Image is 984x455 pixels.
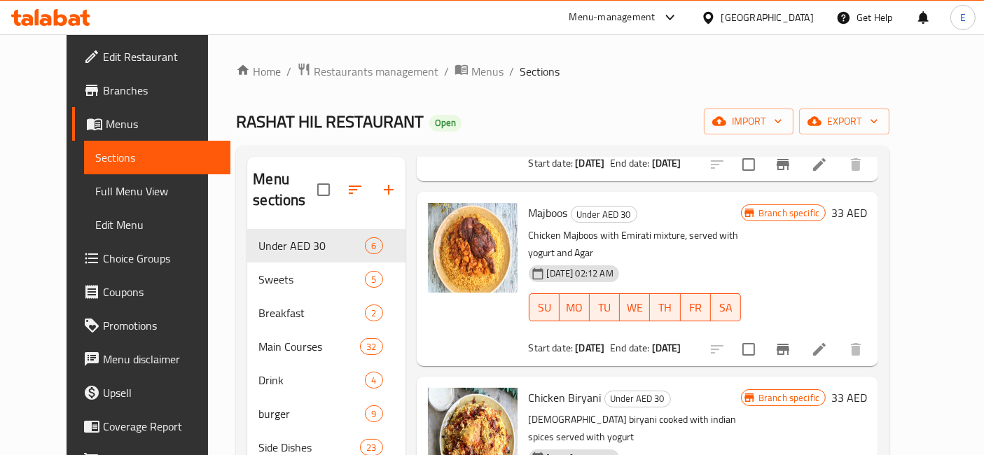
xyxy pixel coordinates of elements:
[799,108,889,134] button: export
[428,203,518,293] img: Majboos
[471,63,504,80] span: Menus
[95,216,220,233] span: Edit Menu
[711,293,741,321] button: SA
[650,293,680,321] button: TH
[529,202,568,223] span: Majboos
[103,250,220,267] span: Choice Groups
[811,341,828,358] a: Edit menu item
[810,113,878,130] span: export
[610,339,649,357] span: End date:
[831,203,867,223] h6: 33 AED
[590,293,620,321] button: TU
[839,148,873,181] button: delete
[72,275,231,309] a: Coupons
[652,154,681,172] b: [DATE]
[652,339,681,357] b: [DATE]
[365,237,382,254] div: items
[72,73,231,107] a: Branches
[575,154,604,172] b: [DATE]
[429,117,462,129] span: Open
[716,297,735,318] span: SA
[366,239,382,253] span: 6
[610,154,649,172] span: End date:
[753,206,825,220] span: Branch specific
[72,309,231,342] a: Promotions
[509,63,514,80] li: /
[686,297,705,318] span: FR
[529,411,741,446] p: [DEMOGRAPHIC_DATA] biryani cooked with indian spices served with yogurt
[247,296,405,330] div: Breakfast2
[734,335,763,364] span: Select to update
[366,307,382,320] span: 2
[247,397,405,430] div: burger9
[103,351,220,367] span: Menu disclaimer
[535,297,554,318] span: SU
[236,106,424,137] span: RASHAT HIL RESTAURANT
[72,107,231,141] a: Menus
[529,227,741,262] p: Chicken Majboos with Emirati mixture, served with yogurt and Agar
[766,148,800,181] button: Branch-specific-item
[258,372,365,388] span: Drink
[365,405,382,422] div: items
[258,304,365,321] span: Breakfast
[247,229,405,262] div: Under AED 306
[103,283,220,300] span: Coupons
[72,409,231,443] a: Coverage Report
[565,297,584,318] span: MO
[960,10,966,25] span: E
[839,332,873,366] button: delete
[520,63,560,80] span: Sections
[103,317,220,334] span: Promotions
[620,293,650,321] button: WE
[569,9,656,26] div: Menu-management
[766,332,800,366] button: Branch-specific-item
[103,418,220,435] span: Coverage Report
[831,388,867,407] h6: 33 AED
[605,391,670,407] span: Under AED 30
[625,297,644,318] span: WE
[372,173,406,206] button: Add section
[84,141,231,174] a: Sections
[72,376,231,409] a: Upsell
[84,208,231,241] a: Edit Menu
[258,237,365,254] span: Under AED 30
[258,271,365,288] div: Sweets
[753,391,825,405] span: Branch specific
[575,339,604,357] b: [DATE]
[365,304,382,321] div: items
[286,63,291,80] li: /
[595,297,614,318] span: TU
[604,391,671,407] div: Under AED 30
[247,330,405,363] div: Main Courses32
[84,174,231,208] a: Full Menu View
[72,40,231,73] a: Edit Restaurant
[444,63,449,80] li: /
[366,374,382,387] span: 4
[361,340,382,353] span: 32
[258,338,360,355] span: Main Courses
[258,405,365,422] span: burger
[529,387,602,408] span: Chicken Biryani
[734,150,763,179] span: Select to update
[72,342,231,376] a: Menu disclaimer
[72,241,231,275] a: Choice Groups
[309,175,338,204] span: Select all sections
[429,115,462,132] div: Open
[314,63,438,80] span: Restaurants management
[103,82,220,99] span: Branches
[338,173,372,206] span: Sort sections
[529,154,574,172] span: Start date:
[236,62,889,80] nav: breadcrumb
[106,115,220,132] span: Menus
[681,293,711,321] button: FR
[656,297,674,318] span: TH
[541,267,619,280] span: [DATE] 02:12 AM
[560,293,590,321] button: MO
[529,339,574,357] span: Start date:
[366,273,382,286] span: 5
[103,48,220,65] span: Edit Restaurant
[95,183,220,199] span: Full Menu View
